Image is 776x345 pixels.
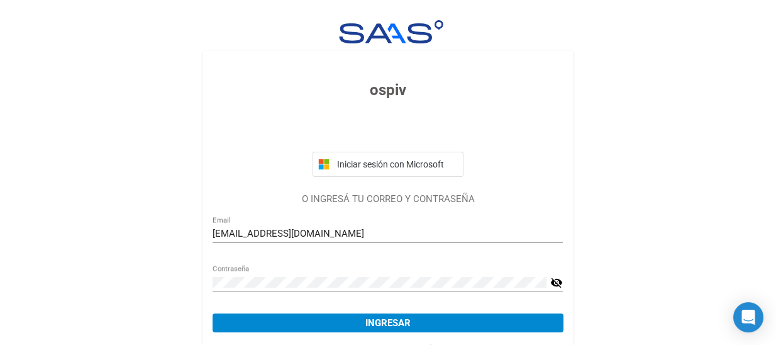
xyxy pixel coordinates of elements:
[213,192,563,206] p: O INGRESÁ TU CORREO Y CONTRASEÑA
[365,317,411,329] span: Ingresar
[213,314,563,332] button: Ingresar
[335,159,458,169] span: Iniciar sesión con Microsoft
[733,302,763,332] div: Open Intercom Messenger
[213,79,563,101] h3: ospiv
[313,152,463,177] button: Iniciar sesión con Microsoft
[306,115,470,143] iframe: Botón de Acceder con Google
[550,275,563,290] mat-icon: visibility_off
